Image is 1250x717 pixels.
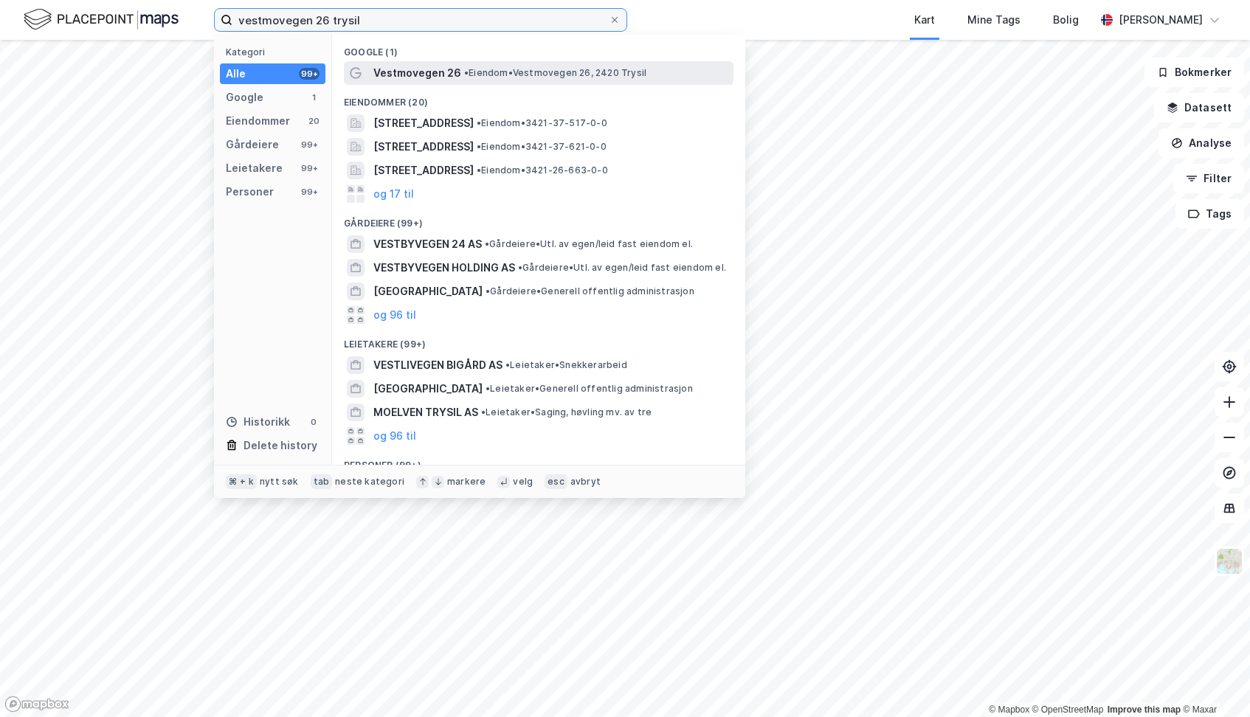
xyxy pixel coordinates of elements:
[226,474,257,489] div: ⌘ + k
[486,285,694,297] span: Gårdeiere • Generell offentlig administrasjon
[989,704,1029,715] a: Mapbox
[1175,199,1244,229] button: Tags
[24,7,179,32] img: logo.f888ab2527a4732fd821a326f86c7f29.svg
[477,117,481,128] span: •
[226,112,290,130] div: Eiendommer
[373,114,474,132] span: [STREET_ADDRESS]
[226,183,274,201] div: Personer
[464,67,646,79] span: Eiendom • Vestmovegen 26, 2420 Trysil
[226,413,290,431] div: Historikk
[332,35,745,61] div: Google (1)
[485,238,489,249] span: •
[299,139,320,150] div: 99+
[373,427,416,445] button: og 96 til
[477,117,607,129] span: Eiendom • 3421-37-517-0-0
[232,9,609,31] input: Søk på adresse, matrikkel, gårdeiere, leietakere eller personer
[570,476,601,488] div: avbryt
[477,141,607,153] span: Eiendom • 3421-37-621-0-0
[373,259,515,277] span: VESTBYVEGEN HOLDING AS
[308,416,320,428] div: 0
[308,91,320,103] div: 1
[505,359,627,371] span: Leietaker • Snekkerarbeid
[464,67,469,78] span: •
[332,206,745,232] div: Gårdeiere (99+)
[513,476,533,488] div: velg
[545,474,567,489] div: esc
[226,136,279,153] div: Gårdeiere
[486,285,490,297] span: •
[1144,58,1244,87] button: Bokmerker
[477,164,481,176] span: •
[332,85,745,111] div: Eiendommer (20)
[311,474,333,489] div: tab
[373,403,478,421] span: MOELVEN TRYSIL AS
[447,476,486,488] div: markere
[1154,93,1244,122] button: Datasett
[308,115,320,127] div: 20
[1108,704,1181,715] a: Improve this map
[4,696,69,713] a: Mapbox homepage
[1176,646,1250,717] div: Kontrollprogram for chat
[299,162,320,174] div: 99+
[299,68,320,80] div: 99+
[1215,547,1243,575] img: Z
[373,64,461,82] span: Vestmovegen 26
[373,380,483,398] span: [GEOGRAPHIC_DATA]
[486,383,490,394] span: •
[373,185,414,203] button: og 17 til
[260,476,299,488] div: nytt søk
[486,383,693,395] span: Leietaker • Generell offentlig administrasjon
[373,306,416,324] button: og 96 til
[226,65,246,83] div: Alle
[477,141,481,152] span: •
[373,283,483,300] span: [GEOGRAPHIC_DATA]
[477,164,608,176] span: Eiendom • 3421-26-663-0-0
[244,437,317,454] div: Delete history
[1173,164,1244,193] button: Filter
[1053,11,1079,29] div: Bolig
[914,11,935,29] div: Kart
[373,162,474,179] span: [STREET_ADDRESS]
[1119,11,1203,29] div: [PERSON_NAME]
[518,262,726,274] span: Gårdeiere • Utl. av egen/leid fast eiendom el.
[332,448,745,474] div: Personer (99+)
[1159,128,1244,158] button: Analyse
[967,11,1021,29] div: Mine Tags
[373,356,503,374] span: VESTLIVEGEN BIGÅRD AS
[518,262,522,273] span: •
[226,159,283,177] div: Leietakere
[226,46,325,58] div: Kategori
[1032,704,1104,715] a: OpenStreetMap
[299,186,320,198] div: 99+
[373,138,474,156] span: [STREET_ADDRESS]
[481,406,652,418] span: Leietaker • Saging, høvling mv. av tre
[1176,646,1250,717] iframe: Chat Widget
[481,406,486,418] span: •
[226,89,263,106] div: Google
[505,359,510,370] span: •
[373,235,482,253] span: VESTBYVEGEN 24 AS
[485,238,693,250] span: Gårdeiere • Utl. av egen/leid fast eiendom el.
[332,327,745,353] div: Leietakere (99+)
[335,476,404,488] div: neste kategori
